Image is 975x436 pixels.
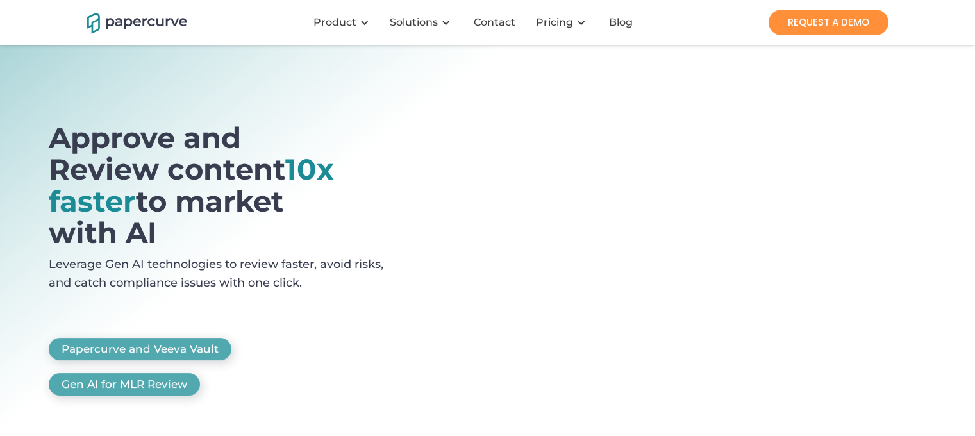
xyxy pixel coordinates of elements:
div: Blog [609,16,633,29]
a: Pricing [536,16,573,29]
div: Solutions [390,16,438,29]
a: home [87,11,171,33]
a: Papercurve and Veeva Vault [49,338,231,360]
div: Product [313,16,356,29]
a: REQUEST A DEMO [769,10,888,35]
div: Product [306,3,382,42]
h1: Approve and Review content to market with AI [49,122,392,249]
div: Pricing [528,3,599,42]
a: Blog [599,16,646,29]
span: 10x faster [49,151,334,219]
div: Solutions [382,3,463,42]
div: Contact [474,16,515,29]
a: Gen AI for MLR Review [49,373,200,396]
a: open lightbox [49,122,392,323]
a: Contact [463,16,528,29]
p: Leverage Gen AI technologies to review faster, avoid risks, and catch compliance issues with one ... [49,255,392,299]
